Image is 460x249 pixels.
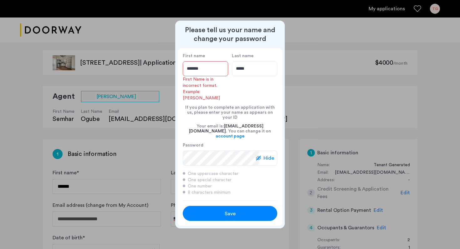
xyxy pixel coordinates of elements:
[232,53,277,59] label: Last name
[183,77,220,100] span: First Name is in incorrect format. Example: [PERSON_NAME]
[183,142,259,148] label: Password
[183,53,228,59] label: First name
[183,177,277,183] div: One special character
[183,189,277,196] div: 8 characters minimum
[183,206,277,221] button: button
[225,210,236,217] span: Save
[178,26,282,43] h2: Please tell us your name and change your password
[216,134,244,139] a: account page
[263,154,274,162] span: Hide
[183,171,277,177] div: One uppercase character
[183,120,277,142] div: Your email is: . You can change it on
[183,183,277,189] div: One number
[189,124,263,133] span: [EMAIL_ADDRESS][DOMAIN_NAME]
[183,101,277,120] div: If you plan to complete an application with us, please enter your name as appears on your ID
